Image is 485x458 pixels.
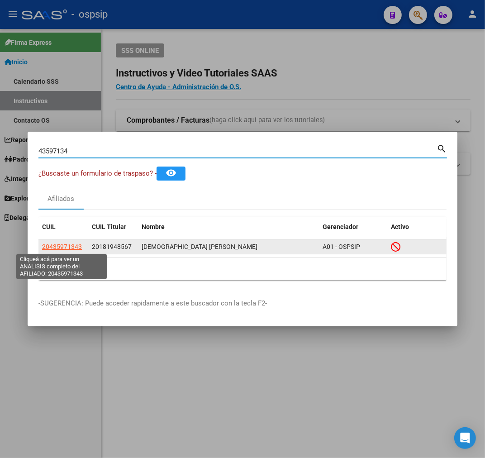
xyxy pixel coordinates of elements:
[323,243,360,250] span: A01 - OSPSIP
[38,258,447,280] div: 1 total
[437,143,447,153] mat-icon: search
[142,223,165,230] span: Nombre
[92,223,126,230] span: CUIL Titular
[48,194,75,204] div: Afiliados
[42,243,82,250] span: 20435971343
[166,167,176,178] mat-icon: remove_red_eye
[142,242,315,252] div: [DEMOGRAPHIC_DATA] [PERSON_NAME]
[42,223,56,230] span: CUIL
[38,217,88,237] datatable-header-cell: CUIL
[138,217,319,237] datatable-header-cell: Nombre
[319,217,387,237] datatable-header-cell: Gerenciador
[387,217,447,237] datatable-header-cell: Activo
[454,427,476,449] div: Open Intercom Messenger
[38,298,447,309] p: -SUGERENCIA: Puede acceder rapidamente a este buscador con la tecla F2-
[92,243,132,250] span: 20181948567
[391,223,409,230] span: Activo
[323,223,358,230] span: Gerenciador
[88,217,138,237] datatable-header-cell: CUIL Titular
[38,169,157,177] span: ¿Buscaste un formulario de traspaso? -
